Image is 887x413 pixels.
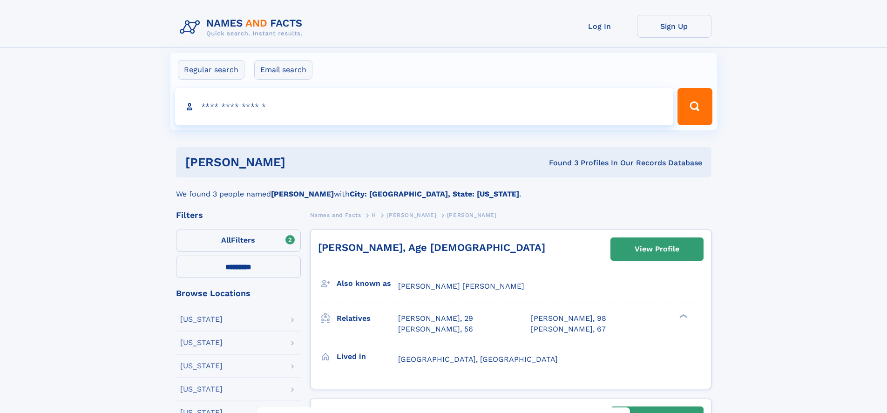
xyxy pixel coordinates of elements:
div: Filters [176,211,301,219]
div: Found 3 Profiles In Our Records Database [417,158,702,168]
input: search input [175,88,674,125]
img: Logo Names and Facts [176,15,310,40]
a: Names and Facts [310,209,361,221]
a: [PERSON_NAME], 29 [398,313,473,324]
a: [PERSON_NAME], 56 [398,324,473,334]
a: [PERSON_NAME], 67 [531,324,606,334]
h1: [PERSON_NAME] [185,156,417,168]
div: ❯ [677,313,688,319]
button: Search Button [677,88,712,125]
label: Regular search [178,60,244,80]
div: [US_STATE] [180,339,223,346]
a: [PERSON_NAME], 98 [531,313,606,324]
h3: Lived in [337,349,398,365]
div: [US_STATE] [180,386,223,393]
span: H [372,212,376,218]
div: View Profile [635,238,679,260]
a: View Profile [611,238,703,260]
span: [GEOGRAPHIC_DATA], [GEOGRAPHIC_DATA] [398,355,558,364]
a: Log In [562,15,637,38]
a: H [372,209,376,221]
a: [PERSON_NAME], Age [DEMOGRAPHIC_DATA] [318,242,545,253]
div: We found 3 people named with . [176,177,711,200]
span: All [221,236,231,244]
b: City: [GEOGRAPHIC_DATA], State: [US_STATE] [350,190,519,198]
div: [US_STATE] [180,362,223,370]
a: [PERSON_NAME] [386,209,436,221]
span: [PERSON_NAME] [447,212,497,218]
a: Sign Up [637,15,711,38]
span: [PERSON_NAME] [386,212,436,218]
b: [PERSON_NAME] [271,190,334,198]
label: Filters [176,230,301,252]
h3: Relatives [337,311,398,326]
h3: Also known as [337,276,398,291]
span: [PERSON_NAME] [PERSON_NAME] [398,282,524,291]
div: [US_STATE] [180,316,223,323]
div: Browse Locations [176,289,301,298]
label: Email search [254,60,312,80]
